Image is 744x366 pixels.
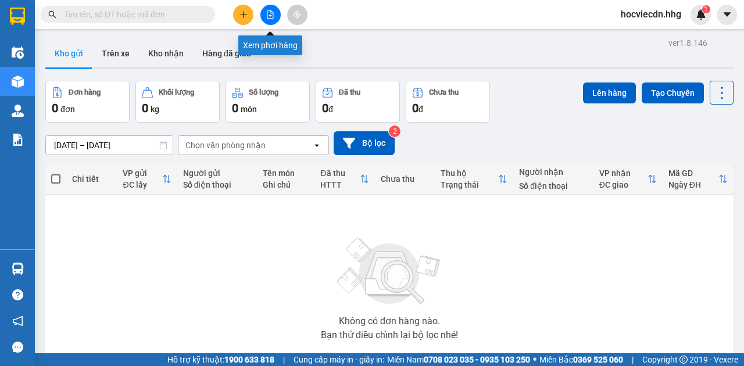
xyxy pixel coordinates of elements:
[668,168,718,178] div: Mã GD
[224,355,274,364] strong: 1900 633 818
[12,289,23,300] span: question-circle
[185,139,266,151] div: Chọn văn phòng nhận
[52,101,58,115] span: 0
[266,10,274,19] span: file-add
[663,164,734,195] th: Toggle SortBy
[45,40,92,67] button: Kho gửi
[679,356,688,364] span: copyright
[241,105,257,114] span: món
[12,105,24,117] img: warehouse-icon
[233,5,253,25] button: plus
[533,357,536,362] span: ⚪️
[316,81,400,123] button: Đã thu0đ
[406,81,490,123] button: Chưa thu0đ
[159,88,194,96] div: Khối lượng
[92,40,139,67] button: Trên xe
[519,181,587,191] div: Số điện thoại
[722,9,732,20] span: caret-down
[12,315,23,326] span: notification
[387,353,530,366] span: Miền Nam
[46,136,173,155] input: Select a date range.
[429,88,459,96] div: Chưa thu
[139,40,193,67] button: Kho nhận
[320,180,359,189] div: HTTT
[599,180,648,189] div: ĐC giao
[599,168,648,178] div: VP nhận
[167,353,274,366] span: Hỗ trợ kỹ thuật:
[339,317,440,326] div: Không có đơn hàng nào.
[117,164,177,195] th: Toggle SortBy
[312,141,321,150] svg: open
[60,105,75,114] span: đơn
[539,353,623,366] span: Miền Bắc
[293,10,301,19] span: aim
[12,342,23,353] span: message
[193,40,260,67] button: Hàng đã giao
[48,10,56,19] span: search
[12,263,24,275] img: warehouse-icon
[64,8,201,21] input: Tìm tên, số ĐT hoặc mã đơn
[232,101,238,115] span: 0
[668,37,707,49] div: ver 1.8.146
[12,76,24,88] img: warehouse-icon
[320,168,359,178] div: Đã thu
[72,174,111,184] div: Chi tiết
[123,180,162,189] div: ĐC lấy
[283,353,285,366] span: |
[263,168,309,178] div: Tên món
[249,88,278,96] div: Số lượng
[321,331,458,340] div: Bạn thử điều chỉnh lại bộ lọc nhé!
[12,134,24,146] img: solution-icon
[702,5,710,13] sup: 1
[69,88,101,96] div: Đơn hàng
[611,7,691,21] span: hocviecdn.hhg
[287,5,307,25] button: aim
[419,105,423,114] span: đ
[239,10,248,19] span: plus
[294,353,384,366] span: Cung cấp máy in - giấy in:
[519,167,587,177] div: Người nhận
[339,88,360,96] div: Đã thu
[583,82,636,103] button: Lên hàng
[696,9,706,20] img: icon-new-feature
[424,355,530,364] strong: 0708 023 035 - 0935 103 250
[642,82,704,103] button: Tạo Chuyến
[135,81,220,123] button: Khối lượng0kg
[573,355,623,364] strong: 0369 525 060
[704,5,708,13] span: 1
[45,81,130,123] button: Đơn hàng0đơn
[238,35,302,55] div: Xem phơi hàng
[717,5,737,25] button: caret-down
[123,168,162,178] div: VP gửi
[10,8,25,25] img: logo-vxr
[593,164,663,195] th: Toggle SortBy
[263,180,309,189] div: Ghi chú
[668,180,718,189] div: Ngày ĐH
[260,5,281,25] button: file-add
[226,81,310,123] button: Số lượng0món
[412,101,419,115] span: 0
[142,101,148,115] span: 0
[435,164,513,195] th: Toggle SortBy
[381,174,429,184] div: Chưa thu
[183,180,251,189] div: Số điện thoại
[314,164,374,195] th: Toggle SortBy
[328,105,333,114] span: đ
[334,131,395,155] button: Bộ lọc
[331,231,448,312] img: svg+xml;base64,PHN2ZyBjbGFzcz0ibGlzdC1wbHVnX19zdmciIHhtbG5zPSJodHRwOi8vd3d3LnczLm9yZy8yMDAwL3N2Zy...
[632,353,634,366] span: |
[441,168,498,178] div: Thu hộ
[12,46,24,59] img: warehouse-icon
[389,125,400,137] sup: 2
[151,105,159,114] span: kg
[183,168,251,178] div: Người gửi
[322,101,328,115] span: 0
[441,180,498,189] div: Trạng thái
